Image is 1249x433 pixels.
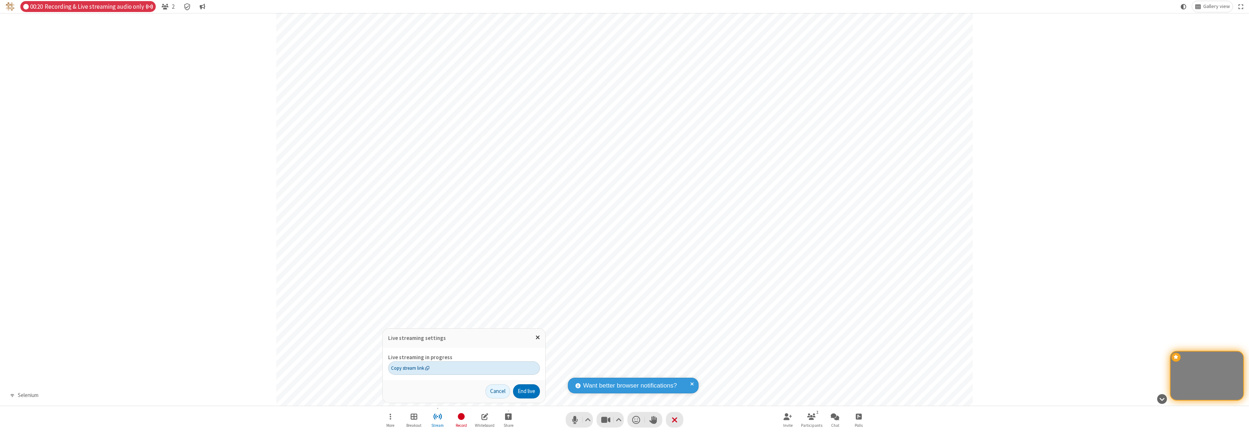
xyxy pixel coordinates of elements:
button: Open menu [379,409,401,430]
button: Change layout [1192,1,1233,12]
span: Recording & Live streaming audio only [45,3,153,10]
span: More [386,423,394,428]
span: Chat [831,423,839,428]
span: Auto broadcast is active [146,4,153,10]
span: Invite [783,423,793,428]
div: Audio only [20,1,156,12]
button: Mute (⌘+Shift+A) [566,412,593,428]
div: Selenium [15,391,41,400]
span: Want better browser notifications? [583,381,677,390]
button: Start sharing [497,409,519,430]
button: Audio settings [583,412,593,428]
span: 00:20 [30,3,43,10]
label: Live streaming in progress [388,354,452,361]
span: Share [504,423,513,428]
label: Live streaming settings [388,334,446,341]
button: Open participant list [801,409,822,430]
button: Using system theme [1178,1,1189,12]
button: Video setting [614,412,624,428]
button: Hide [1154,390,1169,408]
button: End live [513,384,540,399]
button: Open chat [824,409,846,430]
button: End or leave meeting [666,412,683,428]
span: Gallery view [1203,4,1230,9]
button: Open shared whiteboard [474,409,496,430]
button: Close popover [530,329,545,346]
div: Meeting details Encryption enabled [180,1,194,12]
button: Open participant list [159,1,178,12]
button: Raise hand [645,412,662,428]
button: Send a reaction [627,412,645,428]
span: Breakout [406,423,422,428]
span: 2 [172,3,175,10]
button: Stream [427,409,448,430]
span: Whiteboard [475,423,495,428]
img: QA Selenium DO NOT DELETE OR CHANGE [6,2,15,11]
button: Stop video (⌘+Shift+V) [597,412,624,428]
button: Fullscreen [1236,1,1246,12]
button: Open poll [848,409,870,430]
button: Invite participants (⌘+Shift+I) [777,409,799,430]
span: Record [456,423,467,428]
button: Manage Breakout Rooms [403,409,425,430]
div: 2 [814,409,821,416]
button: Cancel [485,384,510,399]
span: Participants [801,423,822,428]
span: Polls [855,423,863,428]
span: Copy stream link [391,365,430,372]
span: Stream [431,423,444,428]
button: Conversation [197,1,208,12]
button: Stop recording [450,409,472,430]
button: Copy stream link [388,361,540,374]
